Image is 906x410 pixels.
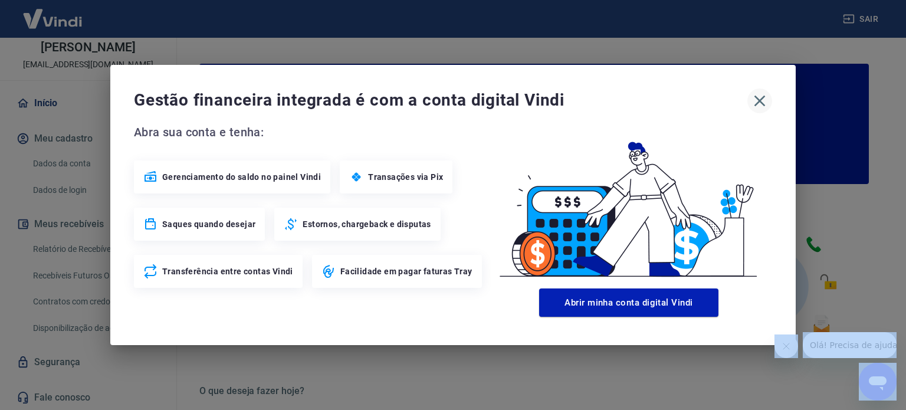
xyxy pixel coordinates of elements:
[162,171,321,183] span: Gerenciamento do saldo no painel Vindi
[859,363,897,401] iframe: Botão para abrir a janela de mensagens
[162,265,293,277] span: Transferência entre contas Vindi
[303,218,431,230] span: Estornos, chargeback e disputas
[539,288,718,317] button: Abrir minha conta digital Vindi
[485,123,772,284] img: Good Billing
[803,332,897,358] iframe: Mensagem da empresa
[134,123,485,142] span: Abra sua conta e tenha:
[7,8,99,18] span: Olá! Precisa de ajuda?
[774,334,798,358] iframe: Fechar mensagem
[162,218,255,230] span: Saques quando desejar
[134,88,747,112] span: Gestão financeira integrada é com a conta digital Vindi
[368,171,443,183] span: Transações via Pix
[340,265,472,277] span: Facilidade em pagar faturas Tray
